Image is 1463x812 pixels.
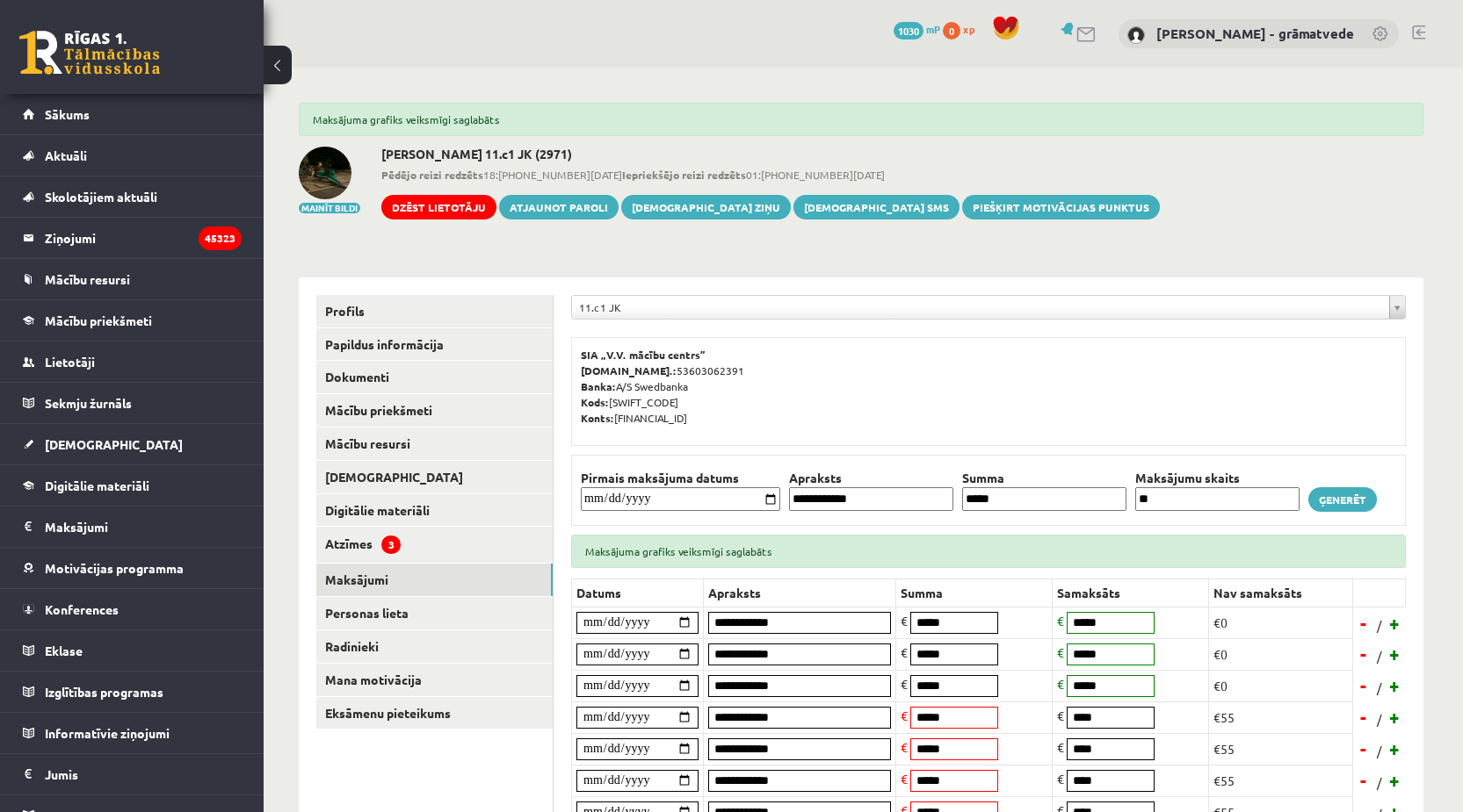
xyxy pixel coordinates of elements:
[199,226,242,250] i: 45323
[23,589,242,629] a: Konferences
[23,465,242,506] a: Digitālie materiāli
[316,664,553,696] a: Mana motivācija
[901,739,908,755] span: €
[381,535,401,554] span: 3
[316,527,553,563] a: Atzīmes3
[1057,771,1064,787] span: €
[1053,578,1209,607] th: Samaksāts
[581,363,677,377] b: [DOMAIN_NAME].:
[45,218,242,258] legend: Ziņojumi
[581,395,609,409] b: Kods:
[901,708,908,723] span: €
[622,168,746,182] b: Iepriekšējo reizi redzēts
[381,147,1160,162] h2: [PERSON_NAME] 11.c1 JK (2971)
[1209,670,1353,701] td: €0
[316,697,553,729] a: Eksāmenu pieteikums
[1387,672,1404,699] a: +
[23,548,242,588] a: Motivācijas programma
[581,348,706,362] b: SIA „V.V. mācību centrs”
[943,22,983,36] a: 0 xp
[1209,578,1353,607] th: Nav samaksāts
[894,22,940,36] a: 1030 mP
[316,361,553,393] a: Dokumenti
[1355,641,1372,667] a: -
[23,424,242,464] a: [DEMOGRAPHIC_DATA]
[316,461,553,493] a: [DEMOGRAPHIC_DATA]
[581,411,614,425] b: Konts:
[901,644,908,660] span: €
[793,195,960,219] a: [DEMOGRAPHIC_DATA] SMS
[45,766,78,782] span: Jumis
[1375,710,1384,729] span: /
[45,354,95,370] span: Lietotāji
[1375,742,1384,760] span: /
[1387,641,1404,667] a: +
[1308,487,1377,512] a: Ģenerēt
[1387,767,1404,794] a: +
[1209,638,1353,670] td: €0
[1375,616,1384,635] span: /
[1355,610,1372,636] a: -
[45,189,157,205] span: Skolotājiem aktuāli
[1209,765,1353,796] td: €55
[23,218,242,258] a: Ziņojumi45323
[23,672,242,712] a: Izglītības programas
[1209,607,1353,638] td: €0
[23,383,242,423] a: Sekmju žurnāls
[1387,704,1404,730] a: +
[299,103,1423,136] div: Maksājuma grafiks veiksmīgi saglabāts
[23,176,242,217] a: Skolotājiem aktuāli
[1355,672,1372,699] a: -
[45,478,149,493] span: Digitālie materiāli
[1057,644,1064,660] span: €
[316,630,553,663] a: Radinieki
[316,394,553,427] a: Mācību priekšmeti
[23,135,242,176] a: Aktuāli
[23,630,242,671] a: Eklase
[23,713,242,753] a: Informatīvie ziņojumi
[45,684,163,700] span: Izglītības programas
[581,379,616,393] b: Banka:
[1131,469,1304,487] th: Maksājumu skaits
[381,167,1160,183] span: 18:[PHONE_NUMBER][DATE] 01:[PHONE_NUMBER][DATE]
[45,271,130,287] span: Mācību resursi
[1057,613,1064,629] span: €
[299,203,360,213] button: Mainīt bildi
[901,771,908,787] span: €
[1387,610,1404,636] a: +
[45,395,132,411] span: Sekmju žurnāls
[19,31,160,75] a: Rīgas 1. Tālmācības vidusskola
[23,259,242,299] a: Mācību resursi
[958,469,1131,487] th: Summa
[962,195,1160,219] a: Piešķirt motivācijas punktus
[316,597,553,629] a: Personas lieta
[1355,704,1372,730] a: -
[316,428,553,460] a: Mācību resursi
[45,725,170,741] span: Informatīvie ziņojumi
[1156,25,1354,42] a: [PERSON_NAME] - grāmatvede
[381,195,496,219] a: Dzēst lietotāju
[23,754,242,794] a: Jumis
[581,347,1396,426] p: 53603062391 A/S Swedbanka [SWIFT_CODE] [FINANCIAL_ID]
[23,341,242,382] a: Lietotāji
[943,22,960,40] span: 0
[926,22,940,36] span: mP
[45,601,119,617] span: Konferences
[23,300,242,341] a: Mācību priekšmeti
[1375,773,1384,792] span: /
[499,195,619,219] a: Atjaunot paroli
[316,494,553,527] a: Digitālie materiāli
[785,469,958,487] th: Apraksts
[1375,679,1384,697] span: /
[381,168,483,182] b: Pēdējo reizi redzēts
[316,295,553,327] a: Profils
[963,22,974,36] span: xp
[45,560,184,576] span: Motivācijas programma
[576,469,785,487] th: Pirmais maksājuma datums
[1375,647,1384,665] span: /
[45,507,242,547] legend: Maksājumi
[571,535,1406,568] div: Maksājuma grafiks veiksmīgi saglabāts
[1387,736,1404,762] a: +
[23,94,242,134] a: Sākums
[901,676,908,692] span: €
